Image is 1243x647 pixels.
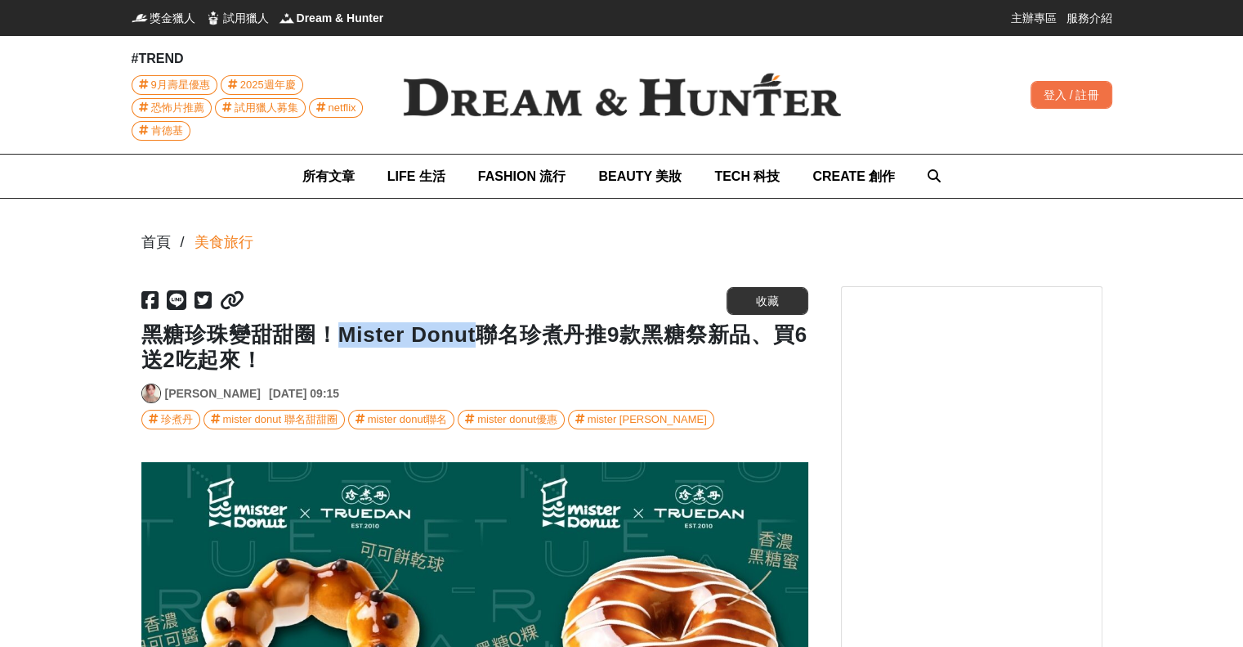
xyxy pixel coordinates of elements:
[368,411,448,429] div: mister donut聯名
[329,99,356,117] span: netflix
[132,10,195,26] a: 獎金獵人獎金獵人
[235,99,298,117] span: 試用獵人募集
[150,10,195,26] span: 獎金獵人
[240,76,296,94] span: 2025週年慶
[302,169,355,183] span: 所有文章
[568,410,714,429] a: mister [PERSON_NAME]
[348,410,455,429] a: mister donut聯名
[727,287,808,315] button: 收藏
[151,76,210,94] span: 9月壽星優惠
[194,231,253,254] a: 美食旅行
[141,322,808,373] h1: 黑糖珍珠變甜甜圈！Mister Donut聯名珍煮丹推9款黑糖祭新品、買6送2吃起來！
[205,10,221,26] img: 試用獵人
[309,98,364,118] a: netflix
[165,385,261,402] a: [PERSON_NAME]
[458,410,565,429] a: mister donut優惠
[141,410,200,429] a: 珍煮丹
[269,385,339,402] div: [DATE] 09:15
[387,155,445,198] a: LIFE 生活
[714,169,780,183] span: TECH 科技
[132,10,148,26] img: 獎金獵人
[598,155,682,198] a: BEAUTY 美妝
[151,99,204,117] span: 恐怖片推薦
[477,411,557,429] div: mister donut優惠
[132,98,212,118] a: 恐怖片推薦
[279,10,384,26] a: Dream & HunterDream & Hunter
[1066,10,1112,26] a: 服務介紹
[812,155,895,198] a: CREATE 創作
[377,47,867,143] img: Dream & Hunter
[132,49,377,69] div: #TREND
[1031,81,1112,109] div: 登入 / 註冊
[598,169,682,183] span: BEAUTY 美妝
[221,75,303,95] a: 2025週年慶
[478,169,566,183] span: FASHION 流行
[223,10,269,26] span: 試用獵人
[279,10,295,26] img: Dream & Hunter
[141,384,161,403] a: Avatar
[215,98,306,118] a: 試用獵人募集
[141,231,171,254] div: 首頁
[132,121,190,141] a: 肯德基
[714,155,780,198] a: TECH 科技
[142,384,160,402] img: Avatar
[478,155,566,198] a: FASHION 流行
[181,231,185,254] div: /
[205,10,269,26] a: 試用獵人試用獵人
[132,75,217,95] a: 9月壽星優惠
[203,410,345,429] a: mister donut 聯名甜甜圈
[161,411,193,429] div: 珍煮丹
[588,411,707,429] div: mister [PERSON_NAME]
[1011,10,1057,26] a: 主辦專區
[223,411,338,429] div: mister donut 聯名甜甜圈
[387,169,445,183] span: LIFE 生活
[297,10,384,26] span: Dream & Hunter
[812,169,895,183] span: CREATE 創作
[151,122,183,140] span: 肯德基
[302,155,355,198] a: 所有文章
